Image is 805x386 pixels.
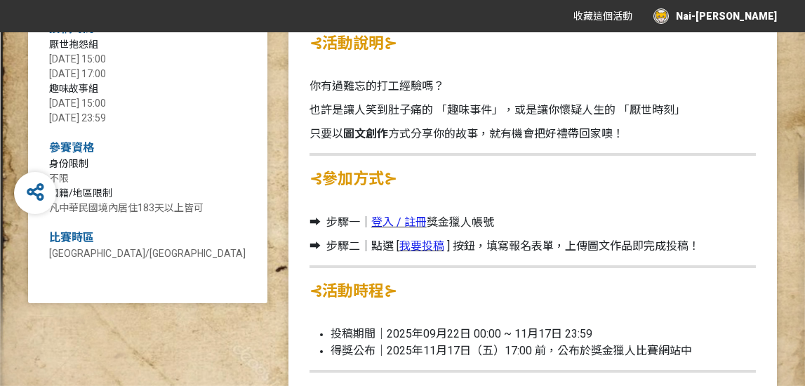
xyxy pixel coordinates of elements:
[49,112,106,124] span: [DATE] 23:59
[49,98,106,109] span: [DATE] 15:00
[331,344,692,357] span: 得獎公布｜2025年11月17日（五）17:00 前，公布於獎金獵人比賽網站中
[427,215,494,229] span: 獎金獵人帳號
[310,103,686,117] span: 也許是讓人笑到肚子痛的 「趣味事件」，或是讓你懷疑人生的 「厭世時刻」
[49,173,69,184] span: 不限
[49,39,98,50] span: 厭世抱怨組
[447,239,700,253] span: ] 按鈕，填寫報名表單，上傳圖文作品即完成投稿！
[384,282,397,300] strong: ⊱
[322,34,384,52] strong: 活動說明
[399,239,444,253] span: 我要投稿
[310,79,444,93] span: 你有過難忘的打工經驗嗎？
[371,217,427,228] a: 登入 / 註冊
[310,127,624,140] span: 只要以 方式分享你的故事，就有機會把好禮帶回家噢！
[49,187,112,199] span: 國籍/地區限制
[49,22,94,35] span: 投稿時間
[49,248,246,259] span: [GEOGRAPHIC_DATA]/[GEOGRAPHIC_DATA]
[573,11,632,22] span: 收藏這個活動
[49,83,98,94] span: 趣味故事組
[310,282,322,300] strong: ⊰
[49,68,106,79] span: [DATE] 17:00
[384,34,397,52] strong: ⊱
[310,170,322,187] strong: ⊰
[331,327,592,340] span: 投稿期間｜2025年09月22日 00:00 ~ 11月17日 23:59
[384,170,397,187] strong: ⊱
[310,34,322,52] strong: ⊰
[49,202,204,213] span: 凡中華民國境內居住183天以上皆可
[310,239,399,253] span: ⮕ 步驟二｜點選 [
[322,282,384,300] strong: 活動時程
[371,215,427,229] span: 登入 / 註冊
[49,231,94,244] span: 比賽時區
[399,241,444,252] a: 我要投稿
[49,53,106,65] span: [DATE] 15:00
[322,170,384,187] strong: 參加方式
[343,127,388,140] strong: 圖文創作
[49,141,94,154] span: 參賽資格
[310,215,371,229] span: ⮕ 步驟一｜
[49,158,88,169] span: 身份限制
